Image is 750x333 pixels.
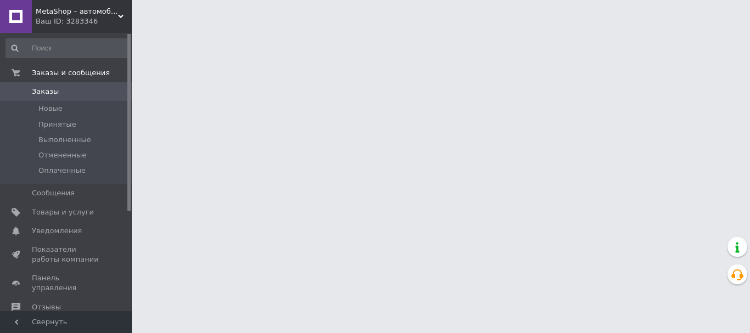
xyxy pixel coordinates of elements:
span: Отзывы [32,302,61,312]
span: Выполненные [38,135,91,145]
span: MetaShop – автомобильные товары и аксессуары [36,7,118,16]
span: Новые [38,104,63,114]
span: Оплаченные [38,166,86,176]
span: Заказы [32,87,59,97]
span: Панель управления [32,273,102,293]
span: Уведомления [32,226,82,236]
span: Показатели работы компании [32,245,102,264]
div: Ваш ID: 3283346 [36,16,132,26]
span: Сообщения [32,188,75,198]
input: Поиск [5,38,130,58]
span: Принятые [38,120,76,129]
span: Отмененные [38,150,86,160]
span: Товары и услуги [32,207,94,217]
span: Заказы и сообщения [32,68,110,78]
